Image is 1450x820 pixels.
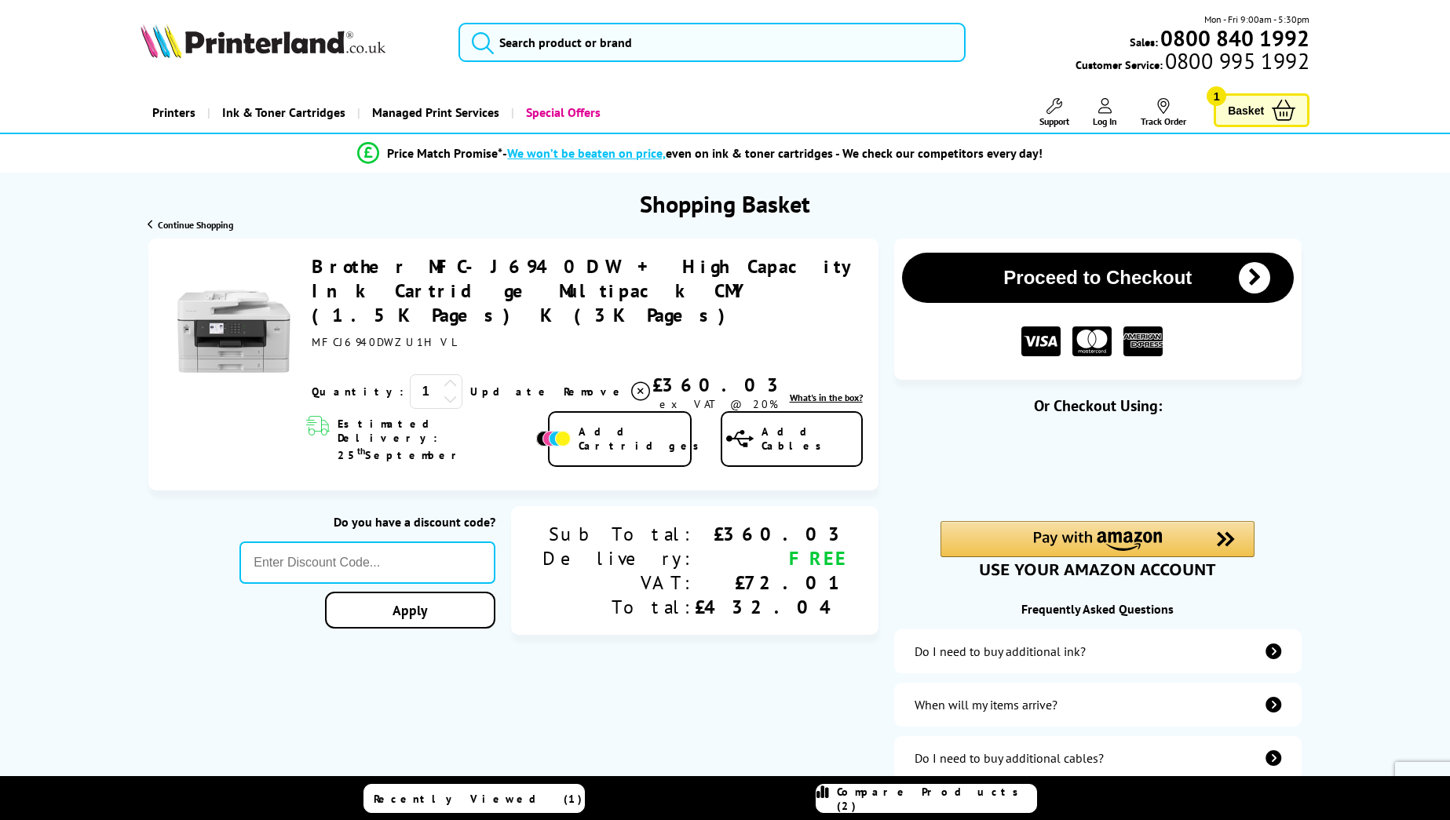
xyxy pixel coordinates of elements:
div: Sub Total: [542,522,695,546]
input: Enter Discount Code... [239,541,495,584]
span: 0800 995 1992 [1163,53,1309,68]
a: Special Offers [511,93,612,133]
img: Add Cartridges [536,431,571,446]
div: VAT: [542,570,695,595]
div: £72.01 [695,570,847,595]
a: Basket 1 [1214,93,1309,127]
div: Do I need to buy additional cables? [915,750,1104,766]
a: additional-cables [894,736,1302,780]
span: Customer Service: [1076,53,1309,72]
input: Search product or brand [458,23,966,62]
div: £360.03 [695,522,847,546]
div: Or Checkout Using: [894,395,1302,416]
span: MFCJ6940DWZU1HVL [312,335,458,349]
li: modal_Promise [105,140,1296,167]
div: Do you have a discount code? [239,514,495,530]
a: Printers [141,93,207,133]
span: Basket [1228,100,1264,121]
a: 0800 840 1992 [1158,31,1309,46]
img: Brother MFC-J6940DW + High Capacity Ink Cartridge Multipack CMY (1.5K Pages) K (3K Pages) [175,272,293,390]
img: MASTER CARD [1072,326,1112,357]
span: Ink & Toner Cartridges [222,93,345,133]
span: ex VAT @ 20% [659,397,778,411]
span: Log In [1093,115,1117,127]
span: Compare Products (2) [837,785,1036,813]
span: Quantity: [312,384,404,399]
a: Compare Products (2) [816,784,1037,813]
button: Proceed to Checkout [902,253,1295,303]
div: When will my items arrive? [915,697,1057,712]
a: Log In [1093,98,1117,127]
span: Estimated Delivery: 25 September [338,417,532,462]
div: Do I need to buy additional ink? [915,643,1086,659]
a: Update [470,384,551,399]
a: Continue Shopping [148,219,233,231]
a: Ink & Toner Cartridges [207,93,357,133]
img: American Express [1123,326,1163,357]
div: £360.03 [652,373,786,397]
sup: th [357,445,365,457]
span: Continue Shopping [158,219,233,231]
h1: Shopping Basket [640,188,810,219]
a: Support [1039,98,1069,127]
span: Add Cartridges [579,425,707,453]
div: FREE [695,546,847,570]
div: Delivery: [542,546,695,570]
iframe: PayPal [940,441,1255,494]
a: additional-ink [894,629,1302,673]
a: Brother MFC-J6940DW + High Capacity Ink Cartridge Multipack CMY (1.5K Pages) K (3K Pages) [312,254,861,327]
img: Printerland Logo [141,24,385,58]
div: Amazon Pay - Use your Amazon account [940,521,1255,576]
a: lnk_inthebox [790,392,863,403]
span: Support [1039,115,1069,127]
div: Frequently Asked Questions [894,601,1302,617]
span: Mon - Fri 9:00am - 5:30pm [1204,12,1309,27]
span: Add Cables [762,425,860,453]
a: Track Order [1141,98,1186,127]
span: We won’t be beaten on price, [507,145,666,161]
a: Printerland Logo [141,24,439,61]
span: 1 [1207,86,1226,106]
div: - even on ink & toner cartridges - We check our competitors every day! [502,145,1043,161]
div: £432.04 [695,595,847,619]
span: Recently Viewed (1) [374,792,583,806]
a: items-arrive [894,683,1302,727]
span: Sales: [1130,35,1158,49]
a: Recently Viewed (1) [363,784,585,813]
div: Total: [542,595,695,619]
span: Remove [564,384,626,399]
img: VISA [1021,326,1061,357]
b: 0800 840 1992 [1160,24,1309,53]
a: Delete item from your basket [564,380,652,403]
span: Price Match Promise* [387,145,502,161]
a: Apply [325,592,495,629]
a: Managed Print Services [357,93,511,133]
span: What's in the box? [790,392,863,403]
